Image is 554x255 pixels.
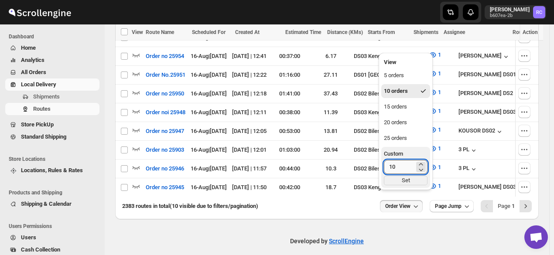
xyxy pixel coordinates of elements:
[232,71,267,79] div: [DATE] | 12:22
[33,93,60,100] span: Shipments
[438,126,441,133] span: 1
[381,147,430,188] button: CustomSet
[21,201,72,207] span: Shipping & Calendar
[458,109,525,117] button: [PERSON_NAME] DS03
[122,203,258,209] span: 2383 routes in total (10 visible due to filters/pagination)
[5,198,99,210] button: Shipping & Calendar
[232,52,267,61] div: [DATE] | 12:41
[414,29,438,35] span: Shipments
[146,183,184,192] span: Order no 25945
[21,246,60,253] span: Cash Collection
[458,90,522,99] button: [PERSON_NAME] DS2
[354,108,423,117] div: DS03 Kengeri
[329,238,364,245] a: ScrollEngine
[380,200,423,212] button: Order View
[384,71,404,80] div: 5 orders
[272,52,308,61] div: 00:37:00
[140,124,189,138] button: Order no 25947
[385,203,410,210] span: Order View
[140,162,189,176] button: Order no 25946
[438,108,441,114] span: 1
[21,133,66,140] span: Standard Shipping
[384,176,427,185] div: Set
[384,102,407,111] div: 15 orders
[381,131,430,145] button: 25 orders
[458,71,525,80] button: [PERSON_NAME] DS01
[536,10,542,15] text: RC
[272,71,308,79] div: 01:16:00
[140,49,189,63] button: Order no 25954
[191,165,227,172] span: 16-Aug | [DATE]
[485,5,546,19] button: User menu
[458,165,478,173] button: 3 PL
[384,118,407,127] div: 20 orders
[146,127,184,136] span: Order no 25947
[381,84,430,98] button: 10 orders
[191,53,227,59] span: 16-Aug | [DATE]
[313,52,349,61] div: 6.17
[354,183,423,192] div: DS03 Kengeri
[438,145,441,152] span: 1
[384,58,427,67] h2: View
[354,71,423,79] div: DS01 [GEOGRAPHIC_DATA]
[5,91,99,103] button: Shipments
[481,200,532,212] nav: Pagination
[533,6,545,18] span: Rahul Chopra
[7,1,72,23] img: ScrollEngine
[438,183,441,189] span: 1
[232,183,267,192] div: [DATE] | 11:50
[232,89,267,98] div: [DATE] | 12:18
[458,52,510,61] button: [PERSON_NAME]
[235,29,260,35] span: Created At
[444,29,465,35] span: Assignee
[354,127,423,136] div: DS02 Bileshivale
[524,225,548,249] a: Open chat
[191,90,227,97] span: 16-Aug | [DATE]
[140,87,189,101] button: Order no 25950
[5,164,99,177] button: Locations, Rules & Rates
[232,146,267,154] div: [DATE] | 12:01
[146,89,184,98] span: Order no 25950
[354,52,423,61] div: DS03 Kengeri
[21,44,36,51] span: Home
[272,164,308,173] div: 00:44:00
[513,29,543,35] span: Route Status
[438,164,441,170] span: 1
[327,29,363,35] span: Distance (KMs)
[9,223,100,230] span: Users Permissions
[285,29,321,35] span: Estimated Time
[384,134,407,143] div: 25 orders
[313,127,349,136] div: 13.81
[9,33,100,40] span: Dashboard
[512,203,515,209] b: 1
[458,127,504,136] button: KOUSOR DS02
[146,108,185,117] span: Order noi 25948
[9,189,100,196] span: Products and Shipping
[272,108,308,117] div: 00:38:00
[140,105,191,119] button: Order noi 25948
[313,183,349,192] div: 18.7
[272,127,308,136] div: 00:53:00
[140,180,189,194] button: Order no 25945
[146,146,184,154] span: Order no 25903
[272,183,308,192] div: 00:42:00
[21,234,36,241] span: Users
[458,184,525,192] button: [PERSON_NAME] DS03
[33,105,51,112] span: Routes
[435,203,462,210] span: Page Jump
[5,42,99,54] button: Home
[490,6,530,13] p: [PERSON_NAME]
[132,29,143,35] span: View
[381,68,430,82] button: 5 orders
[21,57,44,63] span: Analytics
[498,203,515,209] span: Page
[458,146,478,155] button: 3 PL
[438,70,441,77] span: 1
[5,231,99,244] button: Users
